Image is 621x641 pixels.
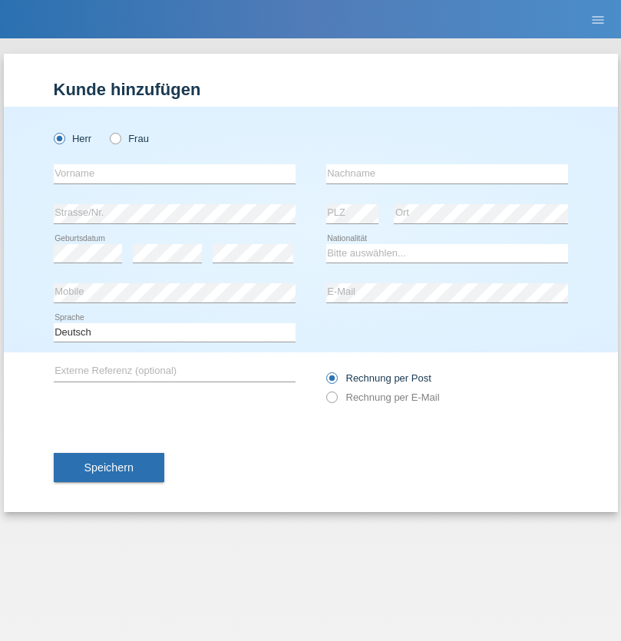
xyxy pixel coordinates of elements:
[583,15,613,24] a: menu
[326,372,431,384] label: Rechnung per Post
[54,80,568,99] h1: Kunde hinzufügen
[326,392,440,403] label: Rechnung per E-Mail
[84,461,134,474] span: Speichern
[54,133,64,143] input: Herr
[54,133,92,144] label: Herr
[110,133,120,143] input: Frau
[110,133,149,144] label: Frau
[326,392,336,411] input: Rechnung per E-Mail
[326,372,336,392] input: Rechnung per Post
[590,12,606,28] i: menu
[54,453,164,482] button: Speichern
